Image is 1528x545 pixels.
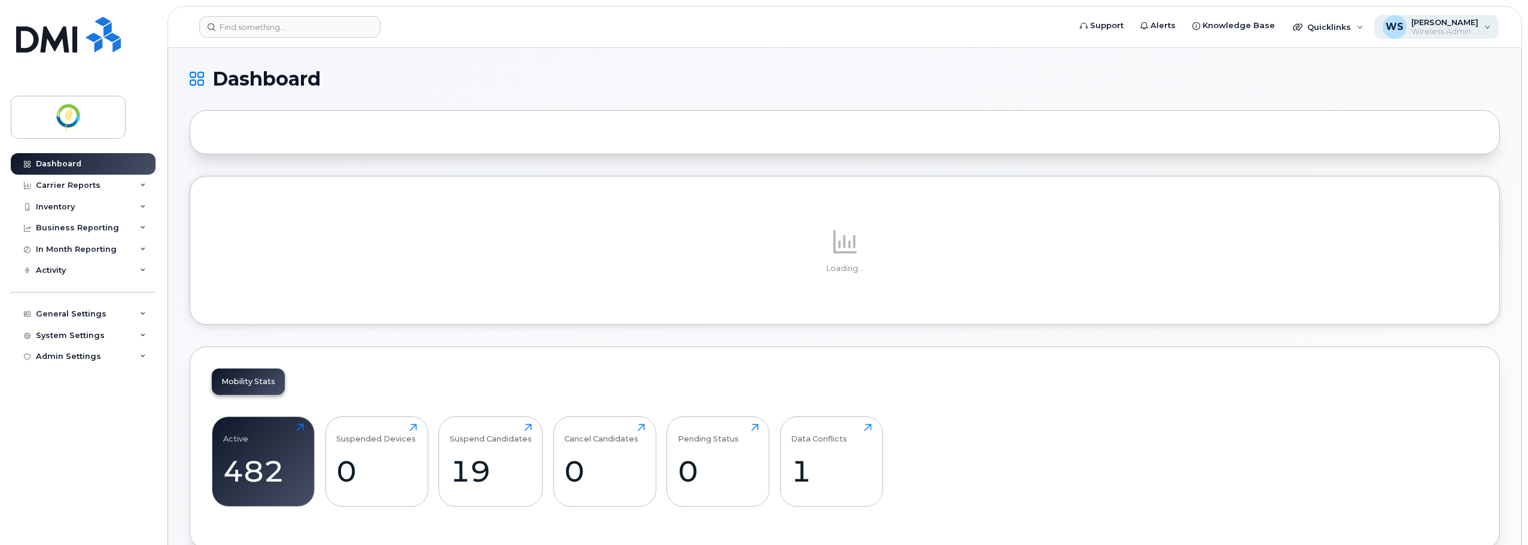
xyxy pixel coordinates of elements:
div: Suspend Candidates [450,424,532,443]
a: Cancel Candidates0 [564,424,645,500]
div: Pending Status [678,424,739,443]
a: Suspended Devices0 [336,424,417,500]
div: 19 [450,453,532,489]
div: 0 [564,453,645,489]
div: 0 [678,453,759,489]
div: Active [223,424,248,443]
div: 0 [336,453,417,489]
a: Pending Status0 [678,424,759,500]
div: Cancel Candidates [564,424,638,443]
div: Data Conflicts [791,424,847,443]
p: Loading... [212,263,1478,274]
div: 1 [791,453,872,489]
span: Dashboard [212,70,321,88]
a: Active482 [223,424,304,500]
a: Suspend Candidates19 [450,424,532,500]
div: Suspended Devices [336,424,416,443]
div: 482 [223,453,304,489]
a: Data Conflicts1 [791,424,872,500]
